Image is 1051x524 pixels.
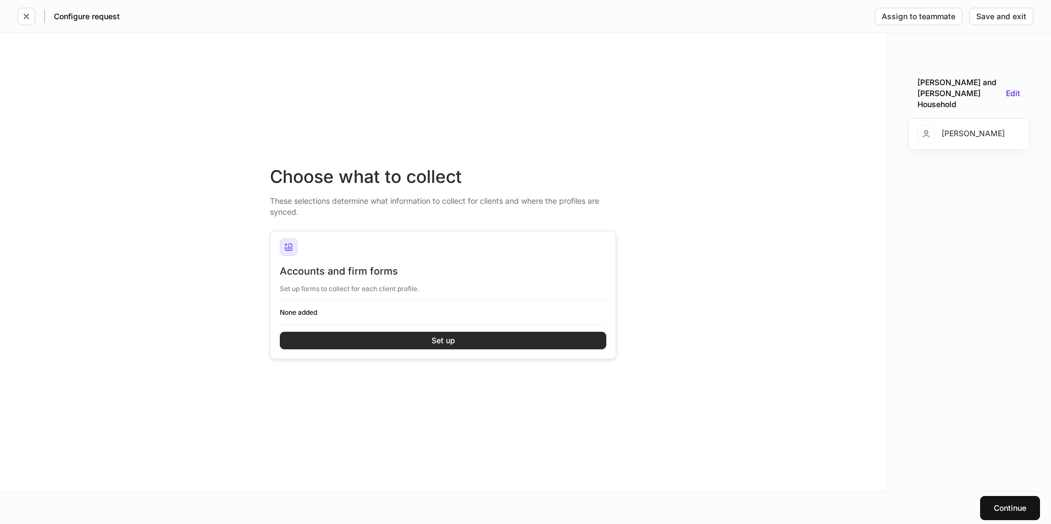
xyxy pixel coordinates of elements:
[980,496,1040,520] button: Continue
[280,265,606,278] div: Accounts and firm forms
[270,189,616,218] div: These selections determine what information to collect for clients and where the profiles are syn...
[969,8,1033,25] button: Save and exit
[875,8,963,25] button: Assign to teammate
[1006,90,1020,97] button: Edit
[280,332,606,349] button: Set up
[280,278,606,293] div: Set up forms to collect for each client profile.
[917,77,1002,110] div: [PERSON_NAME] and [PERSON_NAME] Household
[432,337,455,344] div: Set up
[54,11,120,22] h5: Configure request
[976,13,1026,20] div: Save and exit
[882,13,955,20] div: Assign to teammate
[270,165,616,189] div: Choose what to collect
[917,125,1005,143] div: [PERSON_NAME]
[280,307,606,317] h6: None added
[994,504,1026,512] div: Continue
